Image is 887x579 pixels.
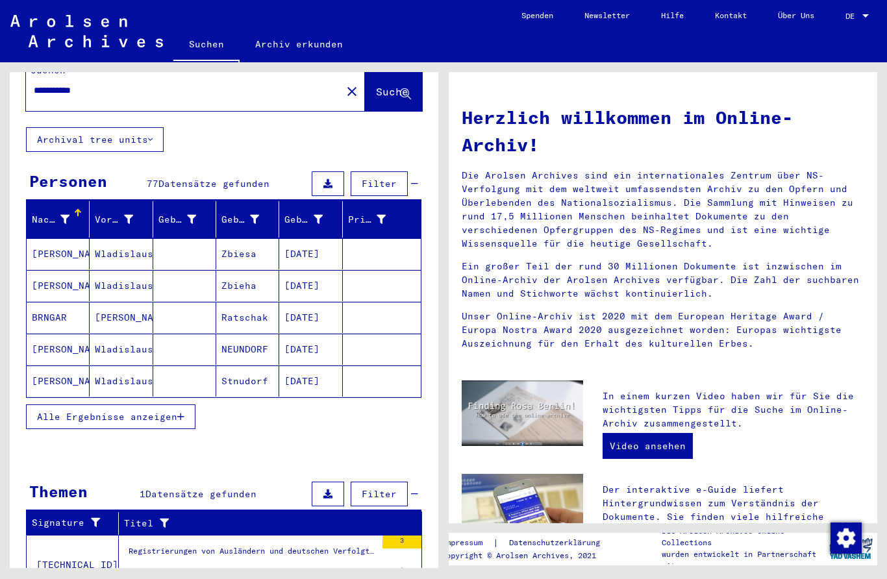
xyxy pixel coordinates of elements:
div: Namentliche Aufstellungen der Gemeinde [GEOGRAPHIC_DATA], Beschäftigungszeiten: [DATE]-[DATE], Na... [129,565,376,579]
img: Zustimmung ändern [831,523,862,554]
p: Copyright © Arolsen Archives, 2021 [442,550,616,561]
span: 77 [147,178,158,190]
span: Filter [362,488,397,500]
mat-cell: [PERSON_NAME] [27,270,90,301]
img: Arolsen_neg.svg [10,15,163,47]
img: yv_logo.png [827,532,875,565]
mat-header-cell: Geburtsdatum [279,201,342,238]
mat-cell: [PERSON_NAME] [27,238,90,269]
img: eguide.jpg [462,474,583,555]
mat-cell: Wladislaus [90,365,153,397]
mat-cell: Zbiesa [216,238,279,269]
div: Signature [32,516,102,530]
div: 3 [382,536,421,548]
a: Archiv erkunden [240,29,358,60]
div: Personen [29,169,107,193]
span: Datensätze gefunden [158,178,269,190]
mat-cell: [PERSON_NAME] [90,302,153,333]
img: video.jpg [462,380,583,447]
mat-cell: [DATE] [279,270,342,301]
div: Vorname [95,209,152,230]
div: | [442,536,616,550]
div: Themen [29,480,88,503]
span: DE [845,12,860,21]
mat-cell: BRNGAR [27,302,90,333]
div: Nachname [32,209,89,230]
div: Geburtsdatum [284,213,322,227]
button: Suche [365,71,422,111]
span: Filter [362,178,397,190]
div: Prisoner # [348,213,386,227]
span: Alle Ergebnisse anzeigen [37,411,177,423]
p: Ein großer Teil der rund 30 Millionen Dokumente ist inzwischen im Online-Archiv der Arolsen Archi... [462,260,864,301]
mat-cell: NEUNDORF [216,334,279,365]
mat-cell: Wladislaus [90,238,153,269]
p: Die Arolsen Archives sind ein internationales Zentrum über NS-Verfolgung mit dem weltweit umfasse... [462,169,864,251]
mat-cell: [DATE] [279,365,342,397]
mat-cell: Zbieha [216,270,279,301]
mat-cell: Wladislaus [90,334,153,365]
p: Unser Online-Archiv ist 2020 mit dem European Heritage Award / Europa Nostra Award 2020 ausgezeic... [462,310,864,351]
mat-cell: [PERSON_NAME] [27,334,90,365]
mat-cell: Ratschak [216,302,279,333]
div: Vorname [95,213,132,227]
div: Geburt‏ [221,213,259,227]
div: Prisoner # [348,209,405,230]
div: Nachname [32,213,69,227]
mat-header-cell: Nachname [27,201,90,238]
div: Titel [124,513,406,534]
div: Geburtsname [158,209,216,230]
mat-header-cell: Vorname [90,201,153,238]
a: Datenschutzerklärung [499,536,616,550]
a: Impressum [442,536,493,550]
button: Filter [351,171,408,196]
mat-icon: close [344,84,360,99]
span: Datensätze gefunden [145,488,256,500]
span: Suche [376,85,408,98]
mat-cell: [PERSON_NAME] [27,365,90,397]
div: Geburtsname [158,213,196,227]
button: Clear [339,78,365,104]
div: Zustimmung ändern [830,522,861,553]
p: In einem kurzen Video haben wir für Sie die wichtigsten Tipps für die Suche im Online-Archiv zusa... [603,389,864,430]
div: Signature [32,513,118,534]
p: wurden entwickelt in Partnerschaft mit [662,548,824,572]
mat-cell: Wladislaus [90,270,153,301]
button: Alle Ergebnisse anzeigen [26,404,195,429]
mat-header-cell: Prisoner # [343,201,421,238]
p: Die Arolsen Archives Online-Collections [662,525,824,548]
div: Geburtsdatum [284,209,342,230]
div: Titel [124,517,390,530]
mat-cell: [DATE] [279,334,342,365]
div: Geburt‏ [221,209,279,230]
a: Suchen [173,29,240,62]
a: Video ansehen [603,433,693,459]
span: 1 [140,488,145,500]
mat-cell: [DATE] [279,302,342,333]
mat-cell: [DATE] [279,238,342,269]
button: Archival tree units [26,127,164,152]
mat-cell: Stnudorf [216,365,279,397]
mat-header-cell: Geburtsname [153,201,216,238]
p: Der interaktive e-Guide liefert Hintergrundwissen zum Verständnis der Dokumente. Sie finden viele... [603,483,864,565]
div: Registrierungen von Ausländern und deutschen Verfolgten durch öffentliche Einrichtungen, Versiche... [129,545,376,563]
h1: Herzlich willkommen im Online-Archiv! [462,104,864,158]
mat-header-cell: Geburt‏ [216,201,279,238]
button: Filter [351,482,408,506]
